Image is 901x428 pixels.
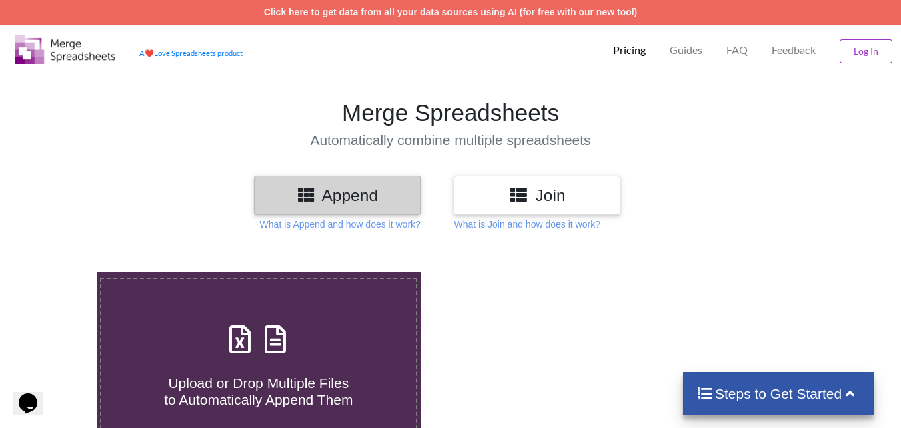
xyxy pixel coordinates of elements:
p: Guides [670,43,702,57]
p: Pricing [613,43,646,57]
h3: Append [264,186,411,205]
iframe: chat widget [13,375,56,415]
img: Logo.png [15,35,115,64]
a: Click here to get data from all your data sources using AI (for free with our new tool) [264,7,638,17]
h3: Join [464,186,610,205]
button: Log In [840,39,892,63]
p: FAQ [726,43,748,57]
span: Upload or Drop Multiple Files to Automatically Append Them [164,375,353,407]
p: What is Append and how does it work? [260,218,421,231]
span: Feedback [772,45,816,55]
h4: Steps to Get Started [696,385,861,402]
span: heart [145,49,154,57]
a: AheartLove Spreadsheets product [139,49,243,57]
p: What is Join and how does it work? [454,218,600,231]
